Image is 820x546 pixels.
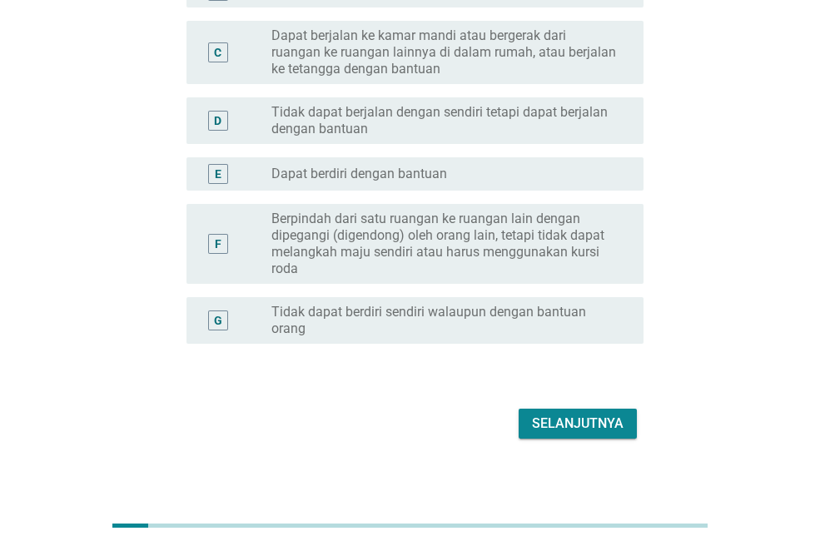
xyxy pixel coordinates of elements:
[271,104,617,137] label: Tidak dapat berjalan dengan sendiri tetapi dapat berjalan dengan bantuan
[271,166,447,182] label: Dapat berdiri dengan bantuan
[519,409,637,439] button: Selanjutnya
[271,211,617,277] label: Berpindah dari satu ruangan ke ruangan lain dengan dipegangi (digendong) oleh orang lain, tetapi ...
[214,43,221,61] div: C
[532,414,624,434] div: Selanjutnya
[271,27,617,77] label: Dapat berjalan ke kamar mandi atau bergerak dari ruangan ke ruangan lainnya di dalam rumah, atau ...
[214,112,221,129] div: D
[215,165,221,182] div: E
[215,235,221,252] div: F
[271,304,617,337] label: Tidak dapat berdiri sendiri walaupun dengan bantuan orang
[214,311,222,329] div: G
